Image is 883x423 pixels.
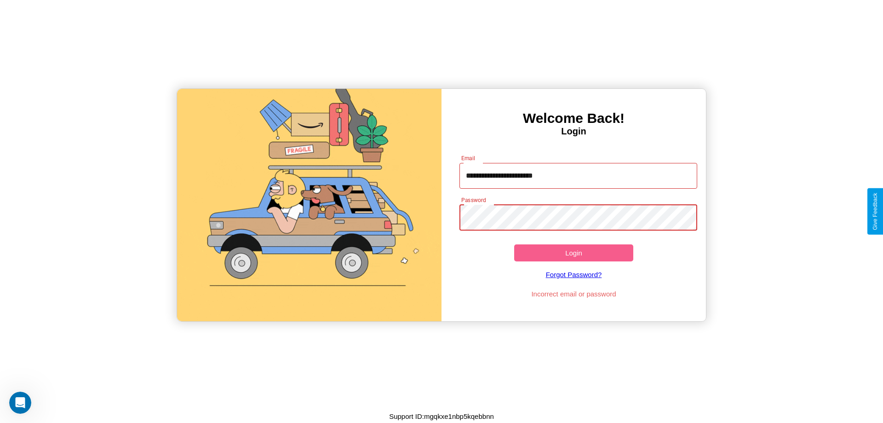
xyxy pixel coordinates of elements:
p: Incorrect email or password [455,288,693,300]
label: Email [461,154,476,162]
img: gif [177,89,441,321]
a: Forgot Password? [455,261,693,288]
h3: Welcome Back! [441,110,706,126]
button: Login [514,244,633,261]
p: Support ID: mgqkxe1nbp5kqebbnn [389,410,494,423]
label: Password [461,196,486,204]
iframe: Intercom live chat [9,392,31,414]
h4: Login [441,126,706,137]
div: Give Feedback [872,193,878,230]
